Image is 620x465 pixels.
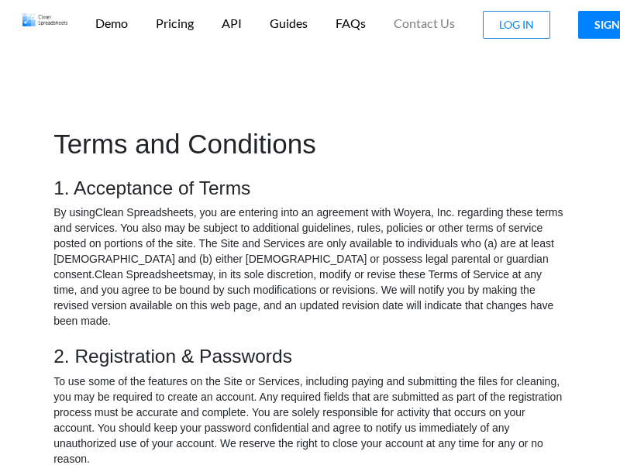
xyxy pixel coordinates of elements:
[53,177,567,199] h3: 1. Acceptance of Terms
[394,17,455,29] span: Contact Us
[336,15,366,32] p: FAQs
[53,345,567,367] h3: 2. Registration & Passwords
[499,18,534,31] span: LOG IN
[483,11,550,39] button: LOG IN
[95,15,128,32] p: Demo
[95,206,194,219] span: Clean Spreadsheets
[95,268,193,281] span: Clean Spreadsheets
[156,15,194,32] p: Pricing
[53,205,567,329] p: By using , you are entering into an agreement with Woyera, Inc. regarding these terms and service...
[222,15,242,32] p: API
[53,128,567,160] h1: Terms and Conditions
[270,15,308,32] p: Guides
[22,13,67,26] img: Logo.png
